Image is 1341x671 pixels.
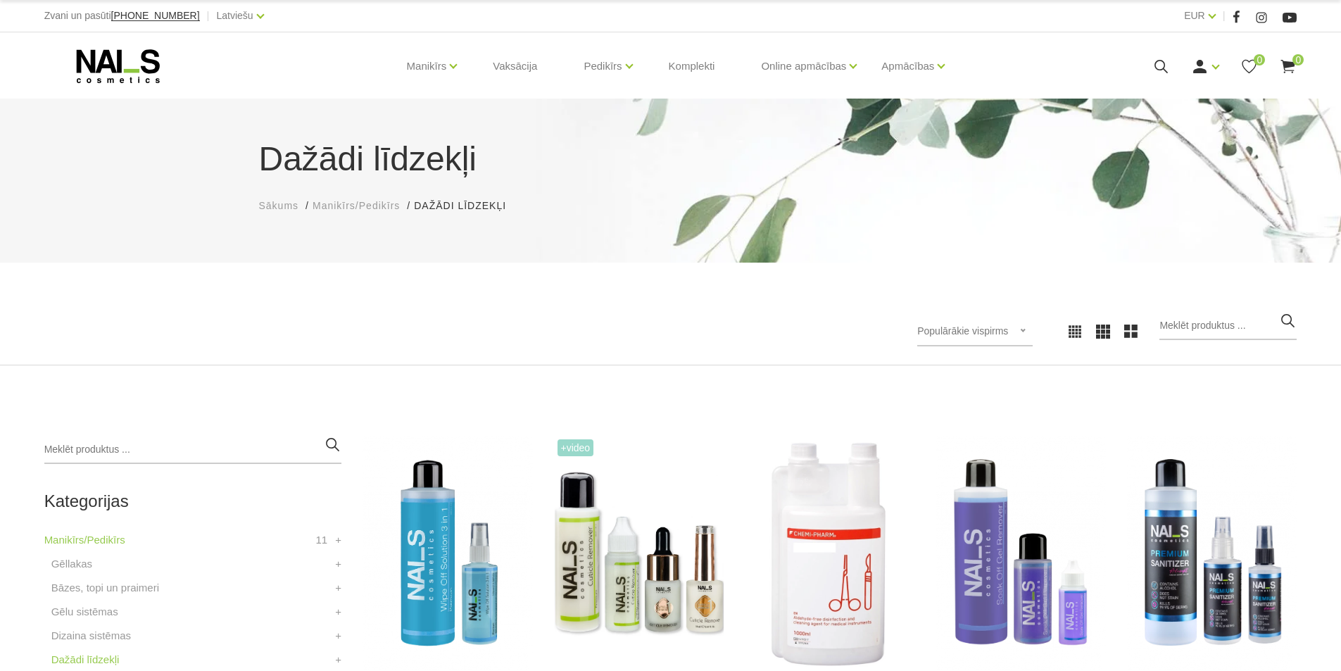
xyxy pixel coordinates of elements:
input: Meklēt produktus ... [44,436,341,464]
a: 0 [1279,58,1297,75]
input: Meklēt produktus ... [1159,312,1297,340]
a: Dažādi līdzekļi [51,651,120,668]
a: Gēlu sistēmas [51,603,118,620]
span: 0 [1254,54,1265,65]
a: Bāzes, topi un praimeri [51,579,159,596]
a: Manikīrs/Pedikīrs [44,532,125,548]
img: Līdzeklis “trīs vienā“ - paredzēts dabīgā naga attaukošanai un dehidrācijai, gela un gellaku lipī... [363,436,532,670]
span: | [1223,7,1226,25]
a: + [335,532,341,548]
a: + [335,627,341,644]
span: 11 [315,532,327,548]
a: + [335,556,341,572]
a: [PHONE_NUMBER] [111,11,200,21]
a: Komplekti [657,32,726,100]
a: Sākums [259,199,299,213]
img: Pielietošanas sfēra profesionālai lietošanai: Medicīnisks līdzeklis paredzēts roku un virsmu dezi... [1127,436,1297,670]
a: Pedikīrs [584,38,622,94]
a: Latviešu [217,7,253,24]
a: + [335,579,341,596]
span: [PHONE_NUMBER] [111,10,200,21]
a: + [335,603,341,620]
span: Populārākie vispirms [917,325,1008,337]
a: Online apmācības [761,38,846,94]
h1: Dažādi līdzekļi [259,134,1083,184]
div: Zvani un pasūti [44,7,200,25]
a: EUR [1184,7,1205,24]
li: Dažādi līdzekļi [414,199,520,213]
a: 0 [1240,58,1258,75]
img: Profesionāls šķīdums gellakas un citu “soak off” produktu ātrai noņemšanai.Nesausina rokas.Tilpum... [936,436,1105,670]
a: Manikīrs/Pedikīrs [313,199,400,213]
a: + [335,651,341,668]
span: 0 [1292,54,1304,65]
a: Dizaina sistēmas [51,627,131,644]
a: Vaksācija [481,32,548,100]
a: Gēllakas [51,556,92,572]
a: Manikīrs [407,38,447,94]
span: Manikīrs/Pedikīrs [313,200,400,211]
span: Sākums [259,200,299,211]
h2: Kategorijas [44,492,341,510]
span: | [207,7,210,25]
img: STERISEPT INSTRU 1L (SPORICĪDS)Sporicīds instrumentu dezinfekcijas un mazgāšanas līdzeklis invent... [745,436,914,670]
span: +Video [558,439,594,456]
img: Līdzeklis kutikulas mīkstināšanai un irdināšanai vien pāris sekunžu laikā. Ideāli piemērots kutik... [554,436,724,670]
a: Apmācības [881,38,934,94]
